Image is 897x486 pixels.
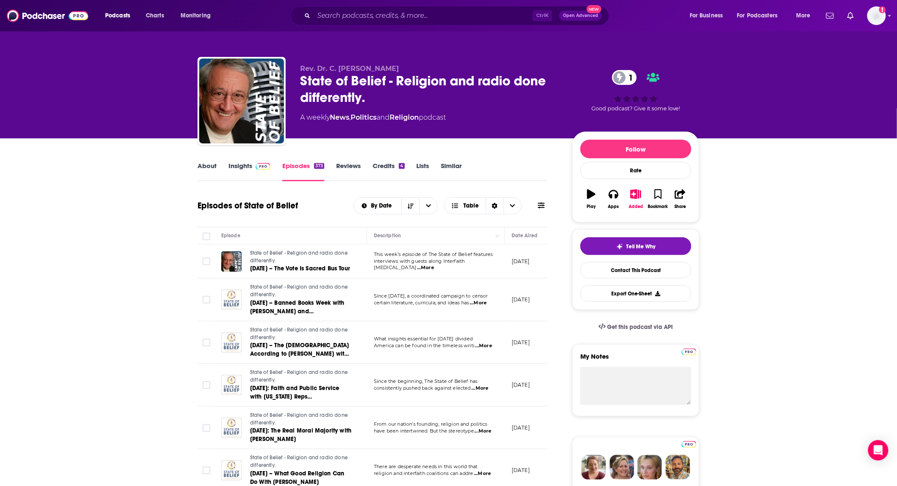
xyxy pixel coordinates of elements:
[444,197,522,214] h2: Choose View
[7,8,88,24] img: Podchaser - Follow, Share and Rate Podcasts
[629,204,643,209] div: Added
[867,6,886,25] button: Show profile menu
[666,455,690,480] img: Jon Profile
[374,378,478,384] span: Since the beginning, The State of Belief has
[198,162,217,181] a: About
[250,342,349,366] span: [DATE] – The [DEMOGRAPHIC_DATA] According to [PERSON_NAME] with author [PERSON_NAME]
[140,9,169,22] a: Charts
[256,163,270,170] img: Podchaser Pro
[282,162,324,181] a: Episodes373
[621,70,637,85] span: 1
[610,455,634,480] img: Barbara Profile
[690,10,723,22] span: For Business
[512,381,530,388] p: [DATE]
[512,296,530,303] p: [DATE]
[684,9,734,22] button: open menu
[669,184,691,214] button: Share
[374,258,465,271] span: interviews with guests along Interfaith [MEDICAL_DATA]
[300,112,446,123] div: A weekly podcast
[823,8,837,23] a: Show notifications dropdown
[441,162,462,181] a: Similar
[374,421,487,427] span: From our nation’s founding, religion and politics
[374,230,401,241] div: Description
[250,412,352,427] a: State of Belief - Religion and radio done differently.
[580,162,691,179] div: Rate
[532,10,552,21] span: Ctrl K
[580,352,691,367] label: My Notes
[250,427,351,443] span: [DATE]: The Real Moral Majority with [PERSON_NAME]
[250,250,348,264] span: State of Belief - Religion and radio done differently.
[648,204,668,209] div: Bookmark
[608,204,619,209] div: Apps
[203,258,210,265] span: Toggle select row
[199,59,284,143] img: State of Belief - Religion and radio done differently.
[559,11,602,21] button: Open AdvancedNew
[674,204,686,209] div: Share
[250,341,352,358] a: [DATE] – The [DEMOGRAPHIC_DATA] According to [PERSON_NAME] with author [PERSON_NAME]
[354,197,438,214] h2: Choose List sort
[563,14,598,18] span: Open Advanced
[390,113,419,121] a: Religion
[203,381,210,389] span: Toggle select row
[732,9,790,22] button: open menu
[512,258,530,265] p: [DATE]
[250,284,352,298] a: State of Belief - Religion and radio done differently.
[572,65,699,117] div: 1Good podcast? Give it some love!
[580,262,691,278] a: Contact This Podcast
[417,162,429,181] a: Lists
[512,230,538,241] div: Date Aired
[198,200,298,211] h1: Episodes of State of Belief
[374,470,474,476] span: religion and interfaith coalitions can addre
[250,299,352,316] a: [DATE] – Banned Books Week with [PERSON_NAME] and [PERSON_NAME]
[374,428,474,434] span: have been intertwined. But the stereotype
[512,424,530,431] p: [DATE]
[612,70,637,85] a: 1
[582,455,606,480] img: Sydney Profile
[250,326,352,341] a: State of Belief - Religion and radio done differently.
[181,10,211,22] span: Monitoring
[250,299,344,323] span: [DATE] – Banned Books Week with [PERSON_NAME] and [PERSON_NAME]
[638,455,662,480] img: Jules Profile
[250,412,348,426] span: State of Belief - Religion and radio done differently.
[203,296,210,303] span: Toggle select row
[374,300,469,306] span: certain literature, curricula, and ideas has
[867,6,886,25] span: Logged in as eerdmans
[349,113,351,121] span: ,
[351,113,376,121] a: Politics
[682,440,696,448] a: Pro website
[330,113,349,121] a: News
[616,243,623,250] img: tell me why sparkle
[374,251,493,257] span: This week’s episode of The State of Belief features
[221,230,240,241] div: Episode
[470,300,487,306] span: ...More
[250,327,348,340] span: State of Belief - Religion and radio done differently.
[250,470,344,486] span: [DATE] – What Good Religion Can Do With [PERSON_NAME]
[373,162,404,181] a: Credits4
[512,466,530,474] p: [DATE]
[796,10,811,22] span: More
[647,184,669,214] button: Bookmark
[250,265,350,272] span: [DATE] – The Vote Is Sacred Bus Tour
[374,336,473,342] span: What insights essential for [DATE] divided
[250,384,352,401] a: [DATE]: Faith and Public Service with [US_STATE] Reps [PERSON_NAME] and [PERSON_NAME]
[250,454,352,469] a: State of Belief - Religion and radio done differently.
[844,8,857,23] a: Show notifications dropdown
[625,184,647,214] button: Added
[627,243,656,250] span: Tell Me Why
[587,5,602,13] span: New
[868,440,889,461] div: Open Intercom Messenger
[486,198,504,214] div: Sort Direction
[682,347,696,355] a: Pro website
[474,470,491,477] span: ...More
[867,6,886,25] img: User Profile
[580,237,691,255] button: tell me why sparkleTell Me Why
[587,204,596,209] div: Play
[99,9,141,22] button: open menu
[250,250,352,264] a: State of Belief - Religion and radio done differently.
[250,427,352,444] a: [DATE]: The Real Moral Majority with [PERSON_NAME]
[374,385,471,391] span: consistently pushed back against elected
[250,369,348,383] span: State of Belief - Religion and radio done differently.
[401,198,419,214] button: Sort Direction
[682,441,696,448] img: Podchaser Pro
